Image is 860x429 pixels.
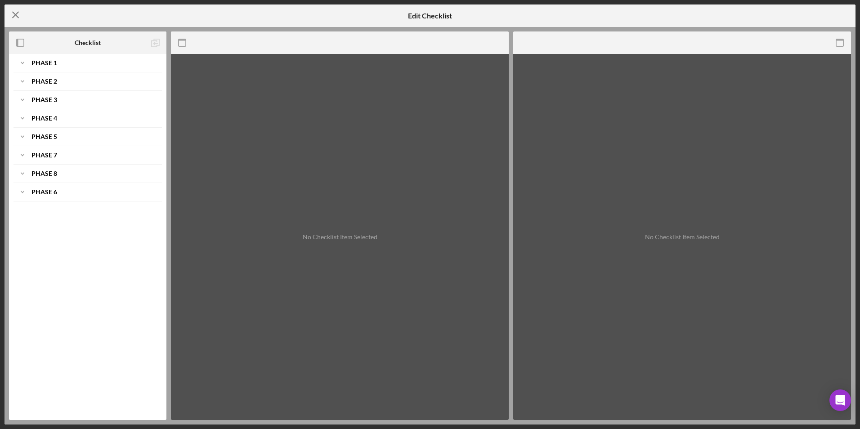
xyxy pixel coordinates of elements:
b: Phase 3 [31,97,57,103]
h5: Edit Checklist [408,12,452,20]
b: Phase 7 [31,152,57,158]
b: Phase 8 [31,171,57,176]
b: Phase 4 [31,116,57,121]
b: Phase 6 [31,189,57,195]
b: Phase 1 [31,60,57,66]
b: Phase 2 [31,79,57,84]
div: No Checklist Item Selected [645,233,720,241]
b: Phase 5 [31,134,57,139]
div: Open Intercom Messenger [829,389,851,411]
b: Checklist [75,39,101,46]
div: No Checklist Item Selected [303,233,377,241]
